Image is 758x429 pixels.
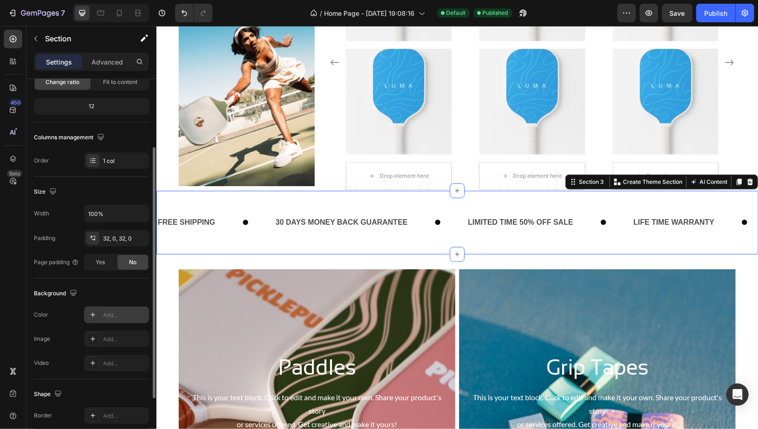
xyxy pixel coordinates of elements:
p: Settings [46,57,72,67]
div: This is your text block. Click to edit and make it your own. Share your product's story or servic... [30,364,292,406]
button: Publish [696,4,735,22]
div: Border [34,411,52,420]
div: Publish [704,8,727,18]
div: LIMITED TIME 50% OFF SALE [311,189,418,204]
h2: Grip Tapes [310,327,572,357]
div: Size [34,186,58,198]
button: Save [662,4,693,22]
p: 7 [61,7,65,19]
span: Fit to content [103,78,137,86]
div: 32, 0, 32, 0 [103,234,147,243]
button: Carousel Next Arrow [568,32,578,41]
button: AI Content [532,150,573,162]
div: Image [34,335,50,343]
button: 7 [4,4,69,22]
h2: Paddles [30,327,292,357]
input: Auto [84,205,149,222]
span: Default [447,9,466,17]
a: Coral [456,23,563,129]
div: Add... [103,311,147,319]
div: Columns management [34,131,106,144]
div: Drop element here [356,146,406,154]
span: Yes [96,258,105,266]
div: Color [34,311,48,319]
p: Create Theme Section [466,152,526,160]
button: Carousel Back Arrow [174,32,183,41]
div: Drop element here [490,146,539,154]
div: Add... [103,335,147,344]
iframe: Design area [156,26,758,429]
div: Add... [103,359,147,368]
div: Beta [7,170,22,177]
div: Add... [103,412,147,420]
div: 12 [36,100,147,113]
div: Background [34,287,79,300]
span: Save [670,9,685,17]
div: Section 3 [421,152,449,160]
div: Width [34,209,49,218]
span: Change ratio [46,78,80,86]
div: Order [34,156,49,165]
a: Sienna [189,23,296,129]
p: Advanced [91,57,123,67]
div: LIFE TIME WARRANTY [476,189,559,204]
div: Page padding [34,258,79,266]
div: Video [34,359,49,367]
span: Home Page - [DATE] 19:08:16 [324,8,415,18]
span: Published [483,9,508,17]
a: Azure [323,23,429,129]
div: 30 DAYS MONEY BACK GUARANTEE [118,189,253,204]
div: Open Intercom Messenger [726,383,749,406]
div: This is your text block. Click to edit and make it your own. Share your product's story or servic... [310,364,572,406]
div: 450 [9,99,22,106]
div: Shape [34,388,64,401]
p: Section [45,33,121,44]
div: 1 col [103,157,147,165]
div: Undo/Redo [175,4,213,22]
div: FREE SHIPPING [0,189,60,204]
span: No [129,258,136,266]
span: / [320,8,323,18]
div: Drop element here [223,146,272,154]
div: Padding [34,234,55,242]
